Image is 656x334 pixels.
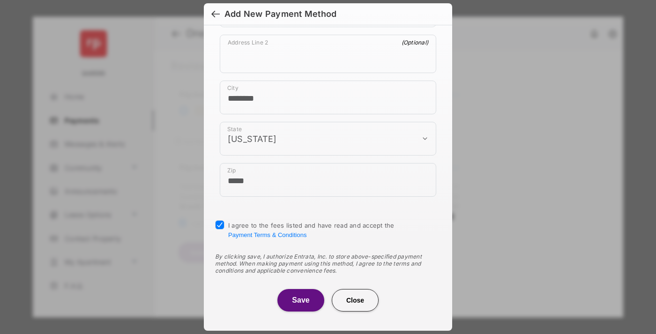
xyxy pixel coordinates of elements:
div: payment_method_screening[postal_addresses][postalCode] [220,163,436,197]
div: Add New Payment Method [224,9,336,19]
button: Close [332,289,379,312]
button: I agree to the fees listed and have read and accept the [228,231,306,238]
div: payment_method_screening[postal_addresses][addressLine2] [220,35,436,73]
span: I agree to the fees listed and have read and accept the [228,222,395,238]
button: Save [277,289,324,312]
div: By clicking save, I authorize Entrata, Inc. to store above-specified payment method. When making ... [215,253,441,274]
div: payment_method_screening[postal_addresses][locality] [220,81,436,114]
div: payment_method_screening[postal_addresses][administrativeArea] [220,122,436,156]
